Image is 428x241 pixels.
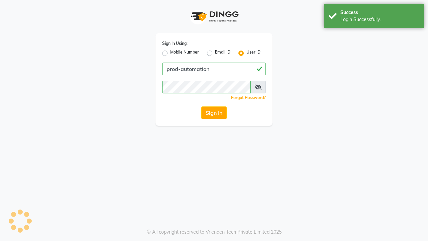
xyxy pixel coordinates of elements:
[340,9,419,16] div: Success
[231,95,266,100] a: Forgot Password?
[162,63,266,75] input: Username
[162,81,251,93] input: Username
[246,49,260,57] label: User ID
[340,16,419,23] div: Login Successfully.
[170,49,199,57] label: Mobile Number
[162,41,188,47] label: Sign In Using:
[215,49,230,57] label: Email ID
[187,7,241,26] img: logo1.svg
[201,106,227,119] button: Sign In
